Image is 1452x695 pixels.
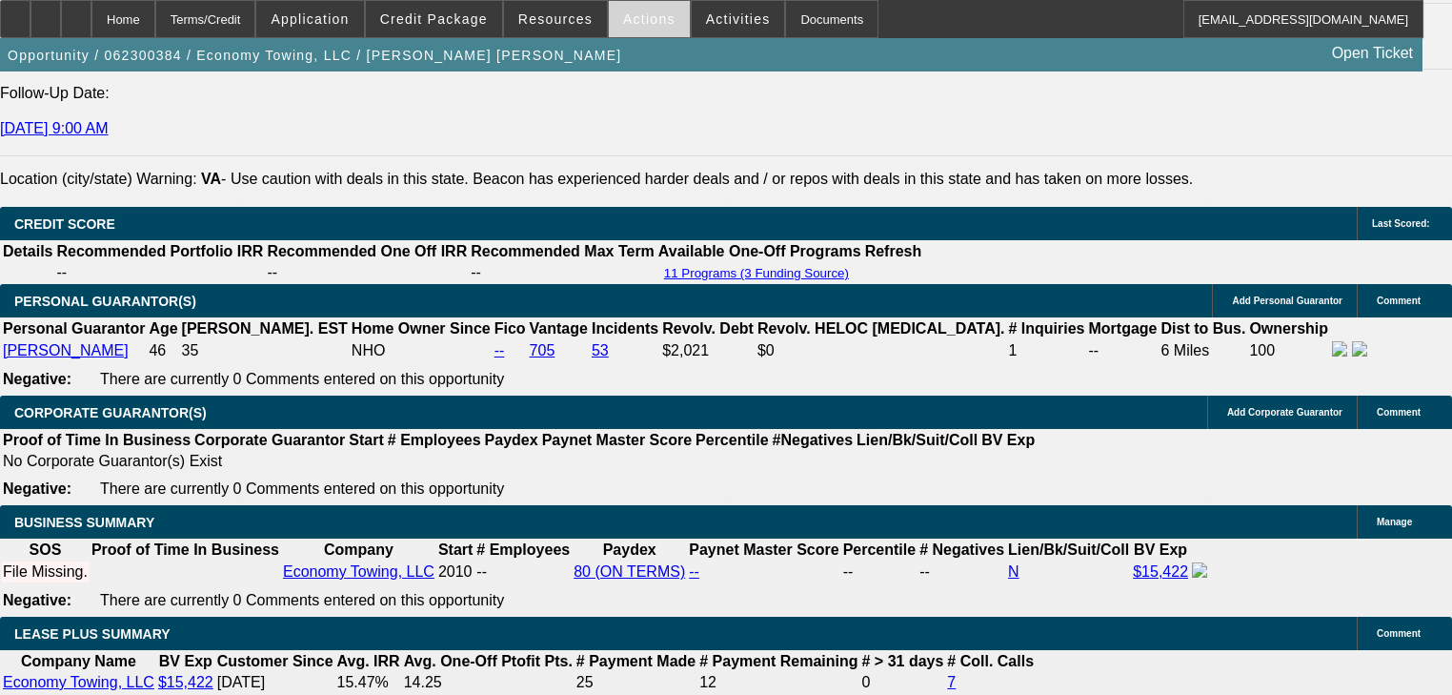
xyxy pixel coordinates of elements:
[494,320,526,337] b: Fico
[21,653,136,669] b: Company Name
[324,542,393,558] b: Company
[470,242,655,261] th: Recommended Max Term
[476,542,570,558] b: # Employees
[947,674,956,690] a: 7
[574,563,685,580] a: 80 (ON TERMS)
[55,242,264,261] th: Recommended Portfolio IRR
[1008,563,1019,580] a: N
[592,342,609,358] a: 53
[351,340,492,361] td: NHO
[861,673,945,692] td: 0
[476,563,487,580] span: --
[692,1,785,37] button: Activities
[337,653,400,669] b: Avg. IRR
[698,673,858,692] td: 12
[8,48,621,63] span: Opportunity / 062300384 / Economy Towing, LLC / [PERSON_NAME] [PERSON_NAME]
[843,542,916,558] b: Percentile
[1008,320,1084,337] b: # Inquiries
[857,432,978,448] b: Lien/Bk/Suit/Coll
[518,11,593,27] span: Resources
[182,320,348,337] b: [PERSON_NAME]. EST
[485,432,538,448] b: Paydex
[2,242,53,261] th: Details
[661,340,755,361] td: $2,021
[1227,407,1342,418] span: Add Corporate Guarantor
[1332,341,1347,357] img: facebook-icon.png
[1377,407,1421,418] span: Comment
[3,480,71,497] b: Negative:
[864,242,923,261] th: Refresh
[1007,340,1085,361] td: 1
[14,626,171,642] span: LEASE PLUS SUMMARY
[404,653,573,669] b: Avg. One-Off Ptofit Pts.
[366,1,502,37] button: Credit Package
[689,563,699,580] a: --
[773,432,854,448] b: #Negatives
[609,1,690,37] button: Actions
[266,242,468,261] th: Recommended One Off IRR
[919,542,1004,558] b: # Negatives
[1088,340,1159,361] td: --
[658,265,855,281] button: 11 Programs (3 Funding Source)
[699,653,857,669] b: # Payment Remaining
[149,320,177,337] b: Age
[603,542,656,558] b: Paydex
[14,294,196,309] span: PERSONAL GUARANTOR(S)
[657,242,862,261] th: Available One-Off Programs
[336,673,401,692] td: 15.47%
[1324,37,1421,70] a: Open Ticket
[1249,320,1328,337] b: Ownership
[14,515,154,530] span: BUSINESS SUMMARY
[1161,320,1246,337] b: Dist to Bus.
[100,592,504,608] span: There are currently 0 Comments entered on this opportunity
[1248,340,1329,361] td: 100
[217,653,333,669] b: Customer Since
[380,11,488,27] span: Credit Package
[349,432,383,448] b: Start
[576,653,696,669] b: # Payment Made
[91,541,280,560] th: Proof of Time In Business
[530,320,588,337] b: Vantage
[862,653,944,669] b: # > 31 days
[1008,542,1129,558] b: Lien/Bk/Suit/Coll
[843,563,916,581] div: --
[201,171,221,187] b: VA
[662,320,754,337] b: Revolv. Debt
[575,673,696,692] td: 25
[3,563,88,581] div: File Missing.
[542,432,692,448] b: Paynet Master Score
[1377,628,1421,639] span: Comment
[100,480,504,497] span: There are currently 0 Comments entered on this opportunity
[271,11,349,27] span: Application
[14,216,115,232] span: CREDIT SCORE
[3,371,71,387] b: Negative:
[1133,563,1188,580] a: $15,422
[100,371,504,387] span: There are currently 0 Comments entered on this opportunity
[352,320,491,337] b: Home Owner Since
[148,340,178,361] td: 46
[194,432,345,448] b: Corporate Guarantor
[3,320,145,337] b: Personal Guarantor
[530,342,555,358] a: 705
[388,432,481,448] b: # Employees
[158,674,213,690] a: $15,422
[696,432,768,448] b: Percentile
[1377,296,1421,306] span: Comment
[756,340,1006,361] td: $0
[504,1,607,37] button: Resources
[1192,562,1207,578] img: facebook-icon.png
[216,673,334,692] td: [DATE]
[283,563,434,580] a: Economy Towing, LLC
[403,673,574,692] td: 14.25
[1377,517,1412,527] span: Manage
[181,340,349,361] td: 35
[592,320,658,337] b: Incidents
[494,342,505,358] a: --
[438,542,473,558] b: Start
[947,653,1034,669] b: # Coll. Calls
[757,320,1005,337] b: Revolv. HELOC [MEDICAL_DATA].
[981,432,1035,448] b: BV Exp
[2,452,1043,471] td: No Corporate Guarantor(s) Exist
[2,431,192,450] th: Proof of Time In Business
[437,562,474,583] td: 2010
